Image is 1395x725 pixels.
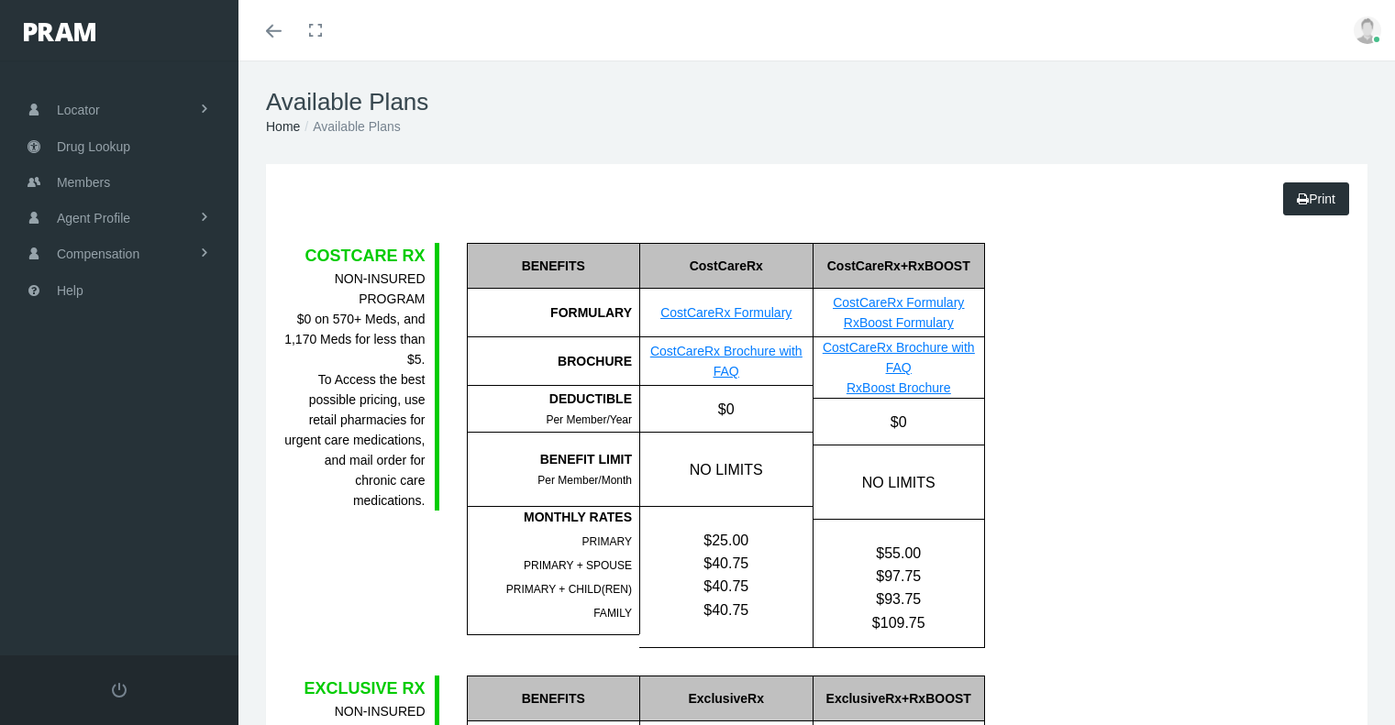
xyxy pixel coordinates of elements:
div: CostCareRx [639,243,813,289]
div: COSTCARE RX [284,243,426,269]
a: CostCareRx Brochure with FAQ [823,340,975,375]
a: CostCareRx Brochure with FAQ [650,344,803,379]
b: NON-INSURED PROGRAM [335,271,426,306]
a: RxBoost Brochure [847,380,951,395]
div: CostCareRx+RxBOOST [813,243,985,289]
span: Agent Profile [57,201,130,236]
a: Home [266,119,300,134]
div: $55.00 [814,542,985,565]
div: $25.00 [640,529,813,552]
div: $0 [813,399,985,445]
div: ExclusiveRx [639,676,813,721]
a: RxBoost Formulary [844,315,954,330]
div: $97.75 [814,565,985,588]
span: FAMILY [593,607,632,620]
h1: Available Plans [266,88,1367,116]
a: CostCareRx Formulary [833,295,964,310]
img: PRAM_20_x_78.png [24,23,95,41]
div: BROCHURE [467,337,640,386]
div: $93.75 [814,588,985,610]
div: BENEFITS [467,676,640,721]
div: EXCLUSIVE RX [284,676,426,701]
span: Per Member/Month [537,474,632,487]
div: MONTHLY RATES [468,507,633,527]
span: Per Member/Year [546,413,632,426]
span: Help [57,273,83,308]
div: $0 [639,386,813,432]
span: PRIMARY + SPOUSE [524,559,632,572]
div: DEDUCTIBLE [468,389,633,409]
div: $109.75 [814,611,985,634]
span: Compensation [57,236,139,271]
div: $40.75 [640,599,813,621]
a: Print [1283,182,1349,215]
span: PRIMARY + CHILD(REN) [506,583,632,596]
span: Members [57,165,110,200]
li: Available Plans [300,116,400,137]
div: BENEFIT LIMIT [468,449,633,469]
div: $40.75 [640,575,813,598]
div: ExclusiveRx+RxBOOST [813,676,985,721]
span: Drug Lookup [57,129,130,164]
img: user-placeholder.jpg [1354,16,1381,44]
div: NO LIMITS [813,445,985,519]
div: BENEFITS [467,243,640,289]
span: Locator [57,93,100,127]
div: $0 on 570+ Meds, and 1,170 Meds for less than $5. To Access the best possible pricing, use retail... [284,269,426,511]
div: FORMULARY [467,289,640,337]
span: PRIMARY [582,535,632,548]
div: $40.75 [640,552,813,575]
div: NO LIMITS [639,433,813,506]
a: CostCareRx Formulary [660,305,792,320]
